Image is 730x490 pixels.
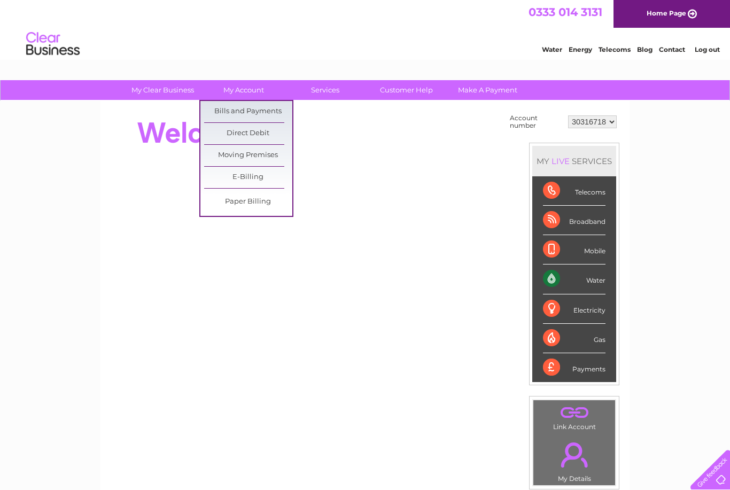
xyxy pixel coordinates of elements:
[536,403,612,422] a: .
[659,45,685,53] a: Contact
[543,294,605,324] div: Electricity
[569,45,592,53] a: Energy
[204,123,292,144] a: Direct Debit
[507,112,565,132] td: Account number
[599,45,631,53] a: Telecoms
[26,28,80,60] img: logo.png
[543,206,605,235] div: Broadband
[529,5,602,19] a: 0333 014 3131
[542,45,562,53] a: Water
[543,235,605,265] div: Mobile
[119,80,207,100] a: My Clear Business
[533,400,616,433] td: Link Account
[204,101,292,122] a: Bills and Payments
[281,80,369,100] a: Services
[204,145,292,166] a: Moving Premises
[532,146,616,176] div: MY SERVICES
[113,6,618,52] div: Clear Business is a trading name of Verastar Limited (registered in [GEOGRAPHIC_DATA] No. 3667643...
[549,156,572,166] div: LIVE
[695,45,720,53] a: Log out
[362,80,451,100] a: Customer Help
[536,436,612,473] a: .
[204,191,292,213] a: Paper Billing
[444,80,532,100] a: Make A Payment
[543,265,605,294] div: Water
[533,433,616,486] td: My Details
[200,80,288,100] a: My Account
[637,45,653,53] a: Blog
[543,353,605,382] div: Payments
[204,167,292,188] a: E-Billing
[543,324,605,353] div: Gas
[543,176,605,206] div: Telecoms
